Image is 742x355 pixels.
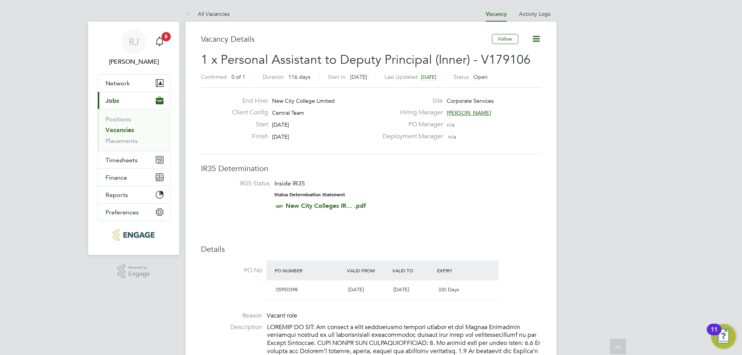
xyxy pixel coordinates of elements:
[345,263,390,277] div: Valid From
[113,229,154,241] img: morganhunt-logo-retina.png
[209,180,270,188] label: IR35 Status
[272,133,289,140] span: [DATE]
[438,286,459,293] span: 330 Days
[201,267,262,275] label: PO No
[288,73,310,80] span: 116 days
[201,163,541,173] h3: IR35 Determination
[201,52,531,67] span: 1 x Personal Assistant to Deputy Principal (Inner) - V179106
[421,74,436,80] span: [DATE]
[492,34,518,44] button: Follow
[97,29,170,66] a: RJ[PERSON_NAME]
[448,133,456,140] span: n/a
[385,73,418,80] label: Last Updated
[378,121,443,129] label: PO Manager
[162,32,171,41] span: 5
[350,73,367,80] span: [DATE]
[106,116,131,123] a: Positions
[272,121,289,128] span: [DATE]
[97,57,170,66] span: Robyn Johnston
[447,121,454,128] span: n/a
[486,11,507,17] a: Vacancy
[276,286,298,293] span: 05950398
[106,97,119,104] span: Jobs
[519,10,550,17] a: Activity Logs
[98,186,170,203] button: Reports
[711,324,736,349] button: Open Resource Center, 11 new notifications
[267,312,297,319] span: Vacant role
[128,264,150,271] span: Powered by
[98,169,170,186] button: Finance
[272,97,335,104] span: New City College Limited
[106,137,138,144] a: Placements
[435,263,480,277] div: Expiry
[201,73,227,80] label: Confirmed
[88,22,179,255] nav: Main navigation
[201,312,262,320] label: Reason
[226,97,268,105] label: End Hirer
[226,121,268,129] label: Start
[263,73,284,80] label: Duration
[117,264,150,279] a: Powered byEngage
[106,156,138,164] span: Timesheets
[273,263,345,277] div: PO Number
[98,75,170,92] button: Network
[473,73,488,80] span: Open
[274,192,345,197] strong: Status Determination Statement
[447,97,494,104] span: Corporate Services
[129,37,139,47] span: RJ
[98,92,170,109] button: Jobs
[98,204,170,221] button: Preferences
[98,151,170,168] button: Timesheets
[226,132,268,141] label: Finish
[201,244,541,254] h3: Details
[328,73,345,80] label: Start In
[231,73,245,80] span: 0 of 1
[378,109,443,117] label: Hiring Manager
[106,191,128,199] span: Reports
[348,286,364,293] span: [DATE]
[378,132,443,141] label: Deployment Manager
[128,271,150,277] span: Engage
[106,80,130,87] span: Network
[393,286,409,293] span: [DATE]
[378,97,443,105] label: Site
[152,29,167,54] a: 5
[447,109,491,116] span: [PERSON_NAME]
[106,209,139,216] span: Preferences
[226,109,268,117] label: Client Config
[711,330,718,340] div: 11
[272,109,304,116] span: Central Team
[98,109,170,151] div: Jobs
[201,323,262,331] label: Description
[106,174,127,181] span: Finance
[390,263,436,277] div: Valid To
[286,202,366,209] a: New City Colleges IR... .pdf
[454,73,469,80] label: Status
[97,229,170,241] a: Go to home page
[106,126,134,134] a: Vacancies
[201,34,492,44] h3: Vacancy Details
[185,10,230,17] a: All Vacancies
[274,180,305,187] span: Inside IR35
